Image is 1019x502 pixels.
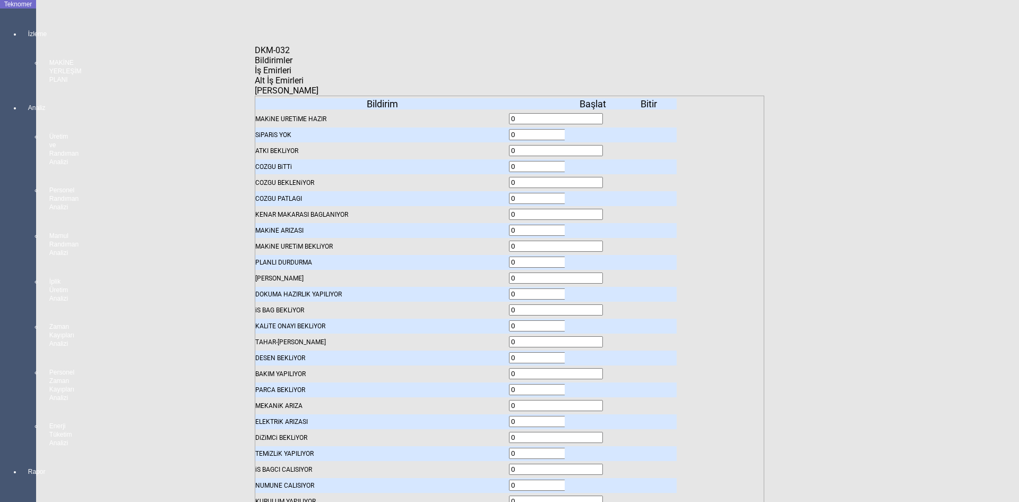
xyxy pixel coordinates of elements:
[255,271,509,286] div: [PERSON_NAME]
[509,464,603,475] input: With Spin And Buttons
[509,161,603,172] input: With Spin And Buttons
[255,255,509,270] div: PLANLI DURDURMA
[509,113,603,124] input: With Spin And Buttons
[255,98,509,109] div: Bildirim
[509,225,603,236] input: With Spin And Buttons
[255,112,509,126] div: MAKiNE URETiME HAZIR
[255,75,304,86] span: Alt İş Emirleri
[509,352,603,363] input: With Spin And Buttons
[255,287,509,302] div: DOKUMA HAZIRLIK YAPILIYOR
[255,175,509,190] div: COZGU BEKLENiYOR
[255,351,509,365] div: DESEN BEKLiYOR
[509,145,603,156] input: With Spin And Buttons
[255,382,509,397] div: PARCA BEKLiYOR
[255,207,509,222] div: KENAR MAKARASI BAGLANIYOR
[255,86,318,96] span: [PERSON_NAME]
[509,320,603,331] input: With Spin And Buttons
[255,446,509,461] div: TEMiZLiK YAPILIYOR
[255,159,509,174] div: COZGU BiTTi
[255,191,509,206] div: COZGU PATLAGI
[255,303,509,318] div: iS BAG BEKLiYOR
[509,129,603,140] input: With Spin And Buttons
[509,416,603,427] input: With Spin And Buttons
[255,65,291,75] span: İş Emirleri
[509,368,603,379] input: With Spin And Buttons
[255,127,509,142] div: SiPARiS YOK
[255,414,509,429] div: ELEKTRiK ARIZASI
[509,384,603,395] input: With Spin And Buttons
[255,335,509,350] div: TAHAR-[PERSON_NAME]
[255,223,509,238] div: MAKiNE ARIZASI
[509,336,603,347] input: With Spin And Buttons
[509,448,603,459] input: With Spin And Buttons
[255,430,509,445] div: DiZiMCi BEKLiYOR
[255,398,509,413] div: MEKANiK ARIZA
[255,143,509,158] div: ATKI BEKLiYOR
[509,257,603,268] input: With Spin And Buttons
[255,239,509,254] div: MAKiNE URETiM BEKLiYOR
[509,400,603,411] input: With Spin And Buttons
[509,177,603,188] input: With Spin And Buttons
[509,209,603,220] input: With Spin And Buttons
[509,241,603,252] input: With Spin And Buttons
[255,367,509,381] div: BAKIM YAPILIYOR
[621,98,677,109] div: Bitir
[255,462,509,477] div: iS BAGCI CALISIYOR
[509,273,603,284] input: With Spin And Buttons
[509,304,603,316] input: With Spin And Buttons
[509,432,603,443] input: With Spin And Buttons
[255,478,509,493] div: NUMUNE CALISIYOR
[255,55,292,65] span: Bildirimler
[509,288,603,300] input: With Spin And Buttons
[509,480,603,491] input: With Spin And Buttons
[255,319,509,334] div: KALiTE ONAYI BEKLiYOR
[255,45,295,55] div: DKM-032
[565,98,620,109] div: Başlat
[509,193,603,204] input: With Spin And Buttons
